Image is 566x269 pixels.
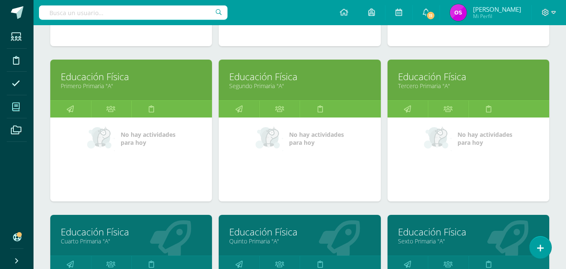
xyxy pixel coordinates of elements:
[473,5,521,13] span: [PERSON_NAME]
[229,82,370,90] a: Segundo Primaria "A"
[61,82,202,90] a: Primero Primaria "A"
[229,225,370,238] a: Educación Física
[39,5,227,20] input: Busca un usuario...
[398,225,539,238] a: Educación Física
[398,82,539,90] a: Tercero Primaria "A"
[457,131,512,146] span: No hay actividades para hoy
[424,126,452,151] img: no_activities_small.png
[450,4,467,21] img: 2d06574e4a54bdb27e2c8d2f92f344e7.png
[398,237,539,245] a: Sexto Primaria "A"
[61,237,202,245] a: Cuarto Primaria "A"
[256,126,283,151] img: no_activities_small.png
[426,11,435,20] span: 11
[473,13,521,20] span: Mi Perfil
[229,237,370,245] a: Quinto Primaria "A"
[229,70,370,83] a: Educación Física
[61,225,202,238] a: Educación Física
[87,126,115,151] img: no_activities_small.png
[61,70,202,83] a: Educación Física
[398,70,539,83] a: Educación Física
[121,131,176,146] span: No hay actividades para hoy
[289,131,344,146] span: No hay actividades para hoy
